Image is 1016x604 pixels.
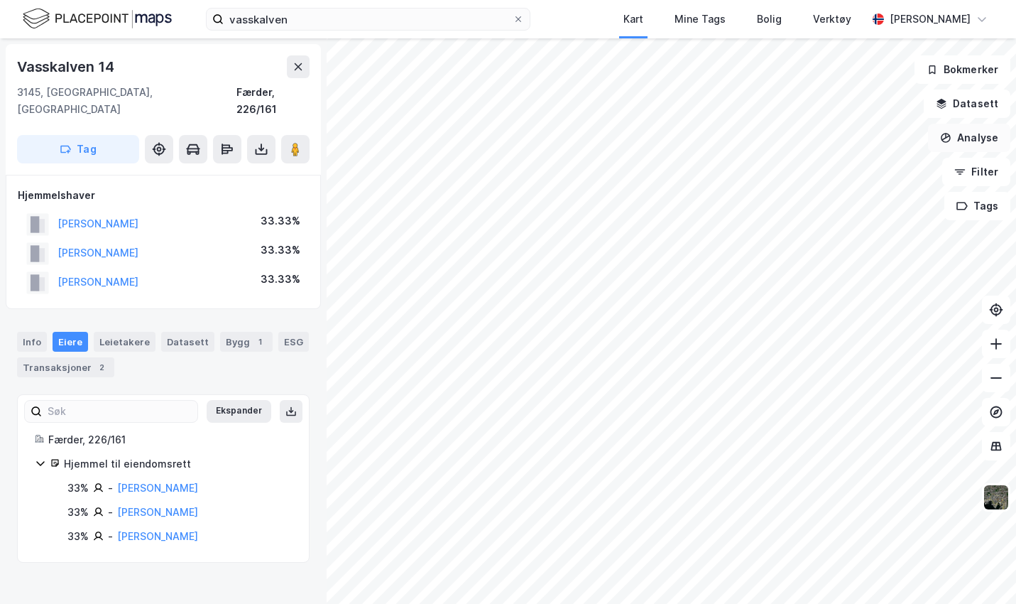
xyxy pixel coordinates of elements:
[813,11,851,28] div: Verktøy
[945,536,1016,604] iframe: Chat Widget
[945,536,1016,604] div: Kontrollprogram for chat
[224,9,513,30] input: Søk på adresse, matrikkel, gårdeiere, leietakere eller personer
[117,506,198,518] a: [PERSON_NAME]
[261,212,300,230] div: 33.33%
[108,480,113,497] div: -
[983,484,1010,511] img: 9k=
[944,192,1010,220] button: Tags
[67,480,89,497] div: 33%
[17,84,236,118] div: 3145, [GEOGRAPHIC_DATA], [GEOGRAPHIC_DATA]
[220,332,273,352] div: Bygg
[253,335,267,349] div: 1
[117,482,198,494] a: [PERSON_NAME]
[67,528,89,545] div: 33%
[17,55,116,78] div: Vasskalven 14
[914,55,1010,84] button: Bokmerker
[53,332,88,352] div: Eiere
[17,357,114,377] div: Transaksjoner
[623,11,643,28] div: Kart
[207,400,271,423] button: Ekspander
[18,187,309,204] div: Hjemmelshaver
[278,332,309,352] div: ESG
[108,504,113,521] div: -
[42,401,197,422] input: Søk
[757,11,782,28] div: Bolig
[161,332,214,352] div: Datasett
[928,124,1010,152] button: Analyse
[64,455,292,473] div: Hjemmel til eiendomsrett
[108,528,113,545] div: -
[261,242,300,259] div: 33.33%
[924,90,1010,118] button: Datasett
[17,135,139,163] button: Tag
[48,431,292,448] div: Færder, 226/161
[674,11,726,28] div: Mine Tags
[94,332,155,352] div: Leietakere
[890,11,971,28] div: [PERSON_NAME]
[67,504,89,521] div: 33%
[942,158,1010,186] button: Filter
[261,271,300,288] div: 33.33%
[117,530,198,542] a: [PERSON_NAME]
[17,332,47,352] div: Info
[23,6,172,31] img: logo.f888ab2527a4732fd821a326f86c7f29.svg
[94,360,109,374] div: 2
[236,84,310,118] div: Færder, 226/161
